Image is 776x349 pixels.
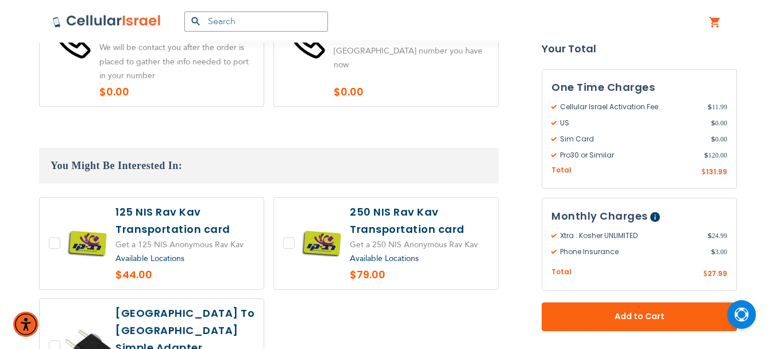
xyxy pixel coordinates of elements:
[551,247,711,258] span: Phone Insurance
[551,165,572,176] span: Total
[551,102,708,112] span: Cellular Israel Activation Fee
[711,247,727,258] span: 3.00
[542,40,737,57] strong: Your Total
[711,247,715,258] span: $
[542,302,737,331] button: Add to Cart
[703,270,708,280] span: $
[13,312,38,337] div: Accessibility Menu
[708,269,727,279] span: 27.99
[551,150,704,160] span: Pro30 or Similar
[580,311,699,323] span: Add to Cart
[551,79,727,96] h3: One Time Charges
[650,213,660,223] span: Help
[551,267,572,278] span: Total
[708,102,727,112] span: 11.99
[704,150,727,160] span: 120.00
[706,167,727,177] span: 131.99
[711,134,715,144] span: $
[551,231,708,241] span: Xtra : Kosher UNLIMITED
[51,160,182,171] span: You Might Be Interested In:
[701,167,706,178] span: $
[551,209,648,224] span: Monthly Charges
[52,14,161,28] img: Cellular Israel Logo
[551,134,711,144] span: Sim Card
[708,102,712,112] span: $
[711,134,727,144] span: 0.00
[184,11,328,32] input: Search
[708,231,727,241] span: 24.99
[350,253,419,264] a: Available Locations
[711,118,715,128] span: $
[551,118,711,128] span: US
[711,118,727,128] span: 0.00
[708,231,712,241] span: $
[704,150,708,160] span: $
[115,253,184,264] a: Available Locations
